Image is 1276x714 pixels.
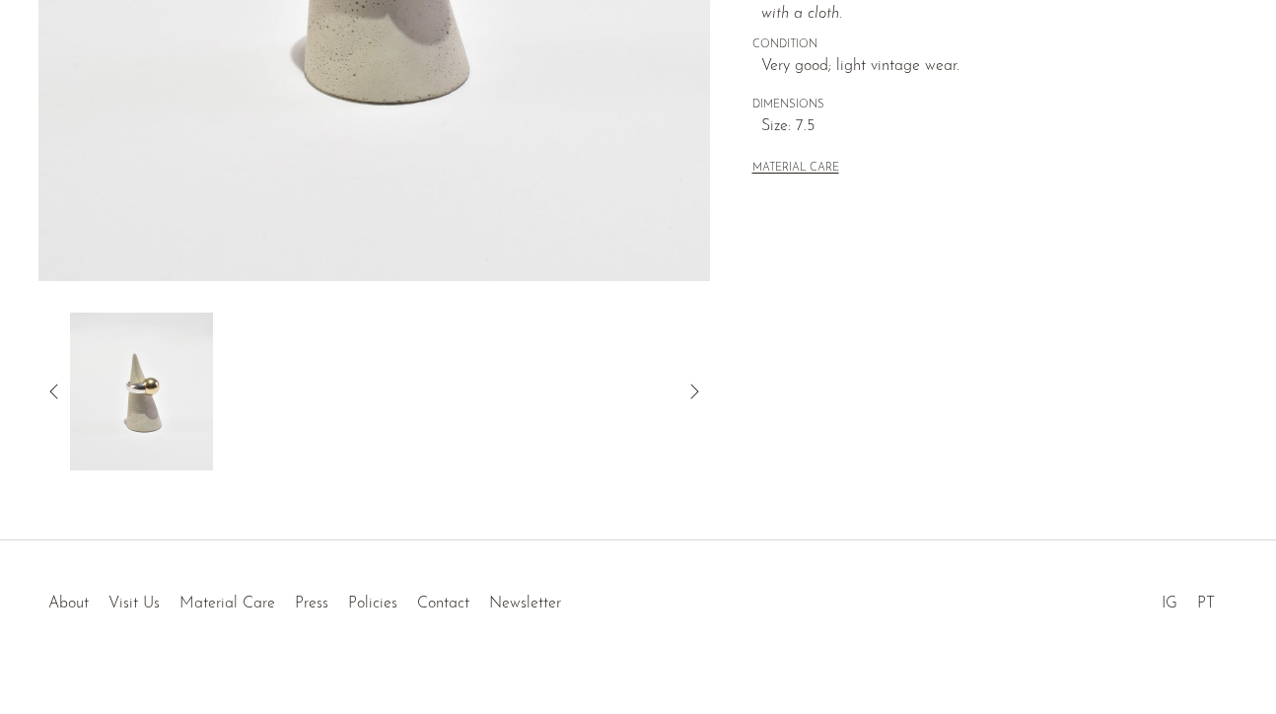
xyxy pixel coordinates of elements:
ul: Quick links [38,580,571,617]
a: Material Care [179,596,275,611]
span: Size: 7.5 [761,114,1196,140]
a: About [48,596,89,611]
span: CONDITION [752,36,1196,54]
a: Contact [417,596,469,611]
span: Very good; light vintage wear. [761,54,1196,80]
a: Press [295,596,328,611]
ul: Social Medias [1152,580,1225,617]
img: Modernist Two-Tone Ring [70,313,213,470]
a: IG [1162,596,1177,611]
button: MATERIAL CARE [752,162,839,177]
a: PT [1197,596,1215,611]
a: Visit Us [108,596,160,611]
a: Policies [348,596,397,611]
span: DIMENSIONS [752,97,1196,114]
